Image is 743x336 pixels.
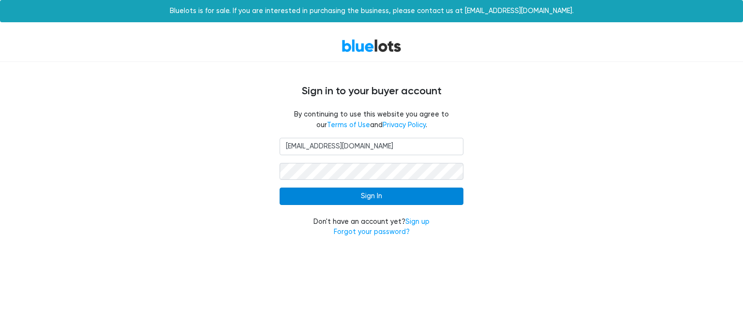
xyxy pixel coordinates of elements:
[383,121,426,129] a: Privacy Policy
[280,188,463,205] input: Sign In
[405,218,430,226] a: Sign up
[280,138,463,155] input: Email
[327,121,370,129] a: Terms of Use
[342,39,401,53] a: BlueLots
[280,109,463,130] fieldset: By continuing to use this website you agree to our and .
[280,217,463,237] div: Don't have an account yet?
[334,228,410,236] a: Forgot your password?
[81,85,662,98] h4: Sign in to your buyer account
